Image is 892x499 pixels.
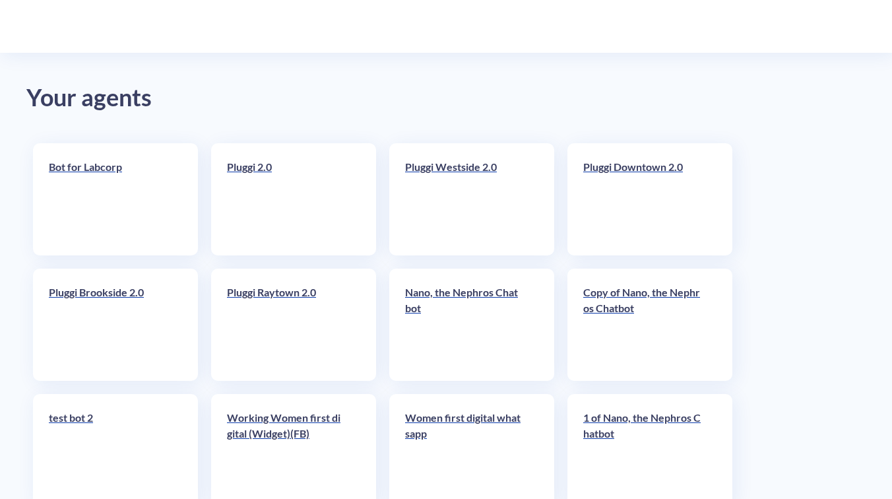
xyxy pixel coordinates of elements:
p: 1 of Nano, the Nephros Chatbot [583,410,702,442]
a: Pluggi Brookside 2.0 [49,284,168,365]
p: Nano, the Nephros Chatbot [405,284,524,316]
p: Bot for Labcorp [49,159,168,175]
a: Copy of Nano, the Nephros Chatbot [583,284,702,365]
p: Working Women first digital (Widget)(FB) [227,410,346,442]
a: test bot 2 [49,410,168,490]
a: Bot for Labcorp [49,159,168,240]
p: Copy of Nano, the Nephros Chatbot [583,284,702,316]
a: Pluggi Raytown 2.0 [227,284,346,365]
div: Your agents [26,79,866,117]
a: Women first digital whatsapp [405,410,524,490]
a: Pluggi Westside 2.0 [405,159,524,240]
p: Pluggi Raytown 2.0 [227,284,346,300]
a: Pluggi 2.0 [227,159,346,240]
p: Pluggi 2.0 [227,159,346,175]
p: test bot 2 [49,410,168,426]
p: Pluggi Downtown 2.0 [583,159,702,175]
p: Pluggi Brookside 2.0 [49,284,168,300]
a: Pluggi Downtown 2.0 [583,159,702,240]
a: 1 of Nano, the Nephros Chatbot [583,410,702,490]
a: Working Women first digital (Widget)(FB) [227,410,346,490]
a: Nano, the Nephros Chatbot [405,284,524,365]
p: Women first digital whatsapp [405,410,524,442]
p: Pluggi Westside 2.0 [405,159,524,175]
